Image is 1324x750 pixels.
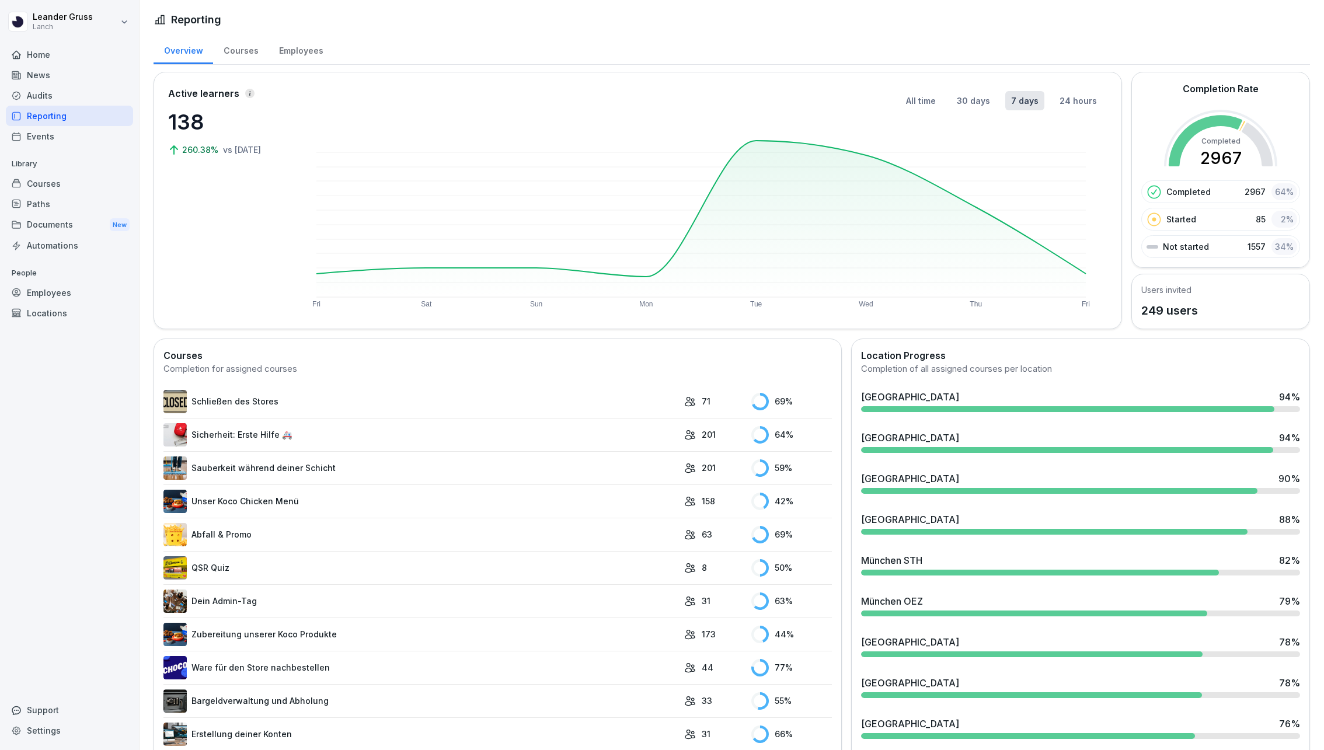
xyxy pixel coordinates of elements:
a: Zubereitung unserer Koco Produkte [163,623,678,646]
img: th9trzu144u9p3red8ow6id8.png [163,689,187,713]
div: 90 % [1278,472,1300,486]
a: DocumentsNew [6,214,133,236]
button: 7 days [1005,91,1044,110]
img: ovcsqbf2ewum2utvc3o527vw.png [163,423,187,446]
a: Settings [6,720,133,741]
div: 78 % [1279,635,1300,649]
p: 249 users [1141,302,1198,319]
a: München STH82% [856,549,1305,580]
div: [GEOGRAPHIC_DATA] [861,431,959,445]
div: [GEOGRAPHIC_DATA] [861,635,959,649]
div: 82 % [1279,553,1300,567]
p: Leander Gruss [33,12,93,22]
div: 42 % [751,493,832,510]
h2: Courses [163,348,832,362]
text: Tue [750,300,762,308]
div: Documents [6,214,133,236]
div: 59 % [751,459,832,477]
p: 201 [702,428,716,441]
button: All time [900,91,942,110]
a: News [6,65,133,85]
text: Thu [970,300,982,308]
a: QSR Quiz [163,556,678,580]
div: [GEOGRAPHIC_DATA] [861,472,959,486]
h2: Location Progress [861,348,1300,362]
a: [GEOGRAPHIC_DATA]78% [856,671,1305,703]
a: [GEOGRAPHIC_DATA]90% [856,467,1305,498]
a: Employees [269,34,333,64]
div: Employees [6,282,133,303]
a: Reporting [6,106,133,126]
a: [GEOGRAPHIC_DATA]76% [856,712,1305,744]
div: 78 % [1279,676,1300,690]
text: Mon [639,300,653,308]
p: Started [1166,213,1196,225]
button: 30 days [951,91,996,110]
p: 71 [702,395,710,407]
a: Sauberkeit während deiner Schicht [163,456,678,480]
p: 158 [702,495,715,507]
p: 85 [1256,213,1266,225]
p: 1557 [1248,240,1266,253]
div: 94 % [1279,431,1300,445]
text: Fri [1082,300,1090,308]
p: People [6,264,133,282]
div: 77 % [751,659,832,676]
div: Courses [6,173,133,194]
h5: Users invited [1141,284,1198,296]
div: 94 % [1279,390,1300,404]
a: Paths [6,194,133,214]
div: 63 % [751,592,832,610]
a: Bargeldverwaltung und Abholung [163,689,678,713]
a: Automations [6,235,133,256]
p: 138 [168,106,285,138]
p: 8 [702,561,707,574]
img: urw3ytc7x1v5bfur977du01f.png [163,523,187,546]
a: Abfall & Promo [163,523,678,546]
a: Audits [6,85,133,106]
p: 2967 [1245,186,1266,198]
a: Courses [213,34,269,64]
div: [GEOGRAPHIC_DATA] [861,390,959,404]
div: 44 % [751,626,832,643]
p: Not started [1163,240,1209,253]
img: mbzv0a1adexohu9durq61vss.png [163,456,187,480]
div: 69 % [751,393,832,410]
div: 34 % [1271,238,1297,255]
img: tah9yxvkym2pvszjriwubpkx.png [163,390,187,413]
div: 64 % [751,426,832,444]
div: 76 % [1279,717,1300,731]
div: 55 % [751,692,832,710]
text: Sun [530,300,542,308]
a: Events [6,126,133,146]
h1: Reporting [171,12,221,27]
p: 31 [702,595,710,607]
p: Active learners [168,86,239,100]
p: vs [DATE] [223,144,261,156]
div: New [110,218,130,232]
div: 66 % [751,725,832,743]
a: Schließen des Stores [163,390,678,413]
img: s4v3pe1m8w78qfwb7xrncfnw.png [163,589,187,613]
div: [GEOGRAPHIC_DATA] [861,512,959,526]
p: 31 [702,728,710,740]
p: Library [6,155,133,173]
a: Unser Koco Chicken Menü [163,490,678,513]
div: 64 % [1271,183,1297,200]
a: München OEZ79% [856,589,1305,621]
p: 201 [702,462,716,474]
div: München STH [861,553,922,567]
img: ggbtl53463sb87gjjviydp4c.png [163,723,187,746]
a: Locations [6,303,133,323]
img: obnkpd775i6k16aorbdxlnn7.png [163,556,187,580]
div: 69 % [751,526,832,543]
